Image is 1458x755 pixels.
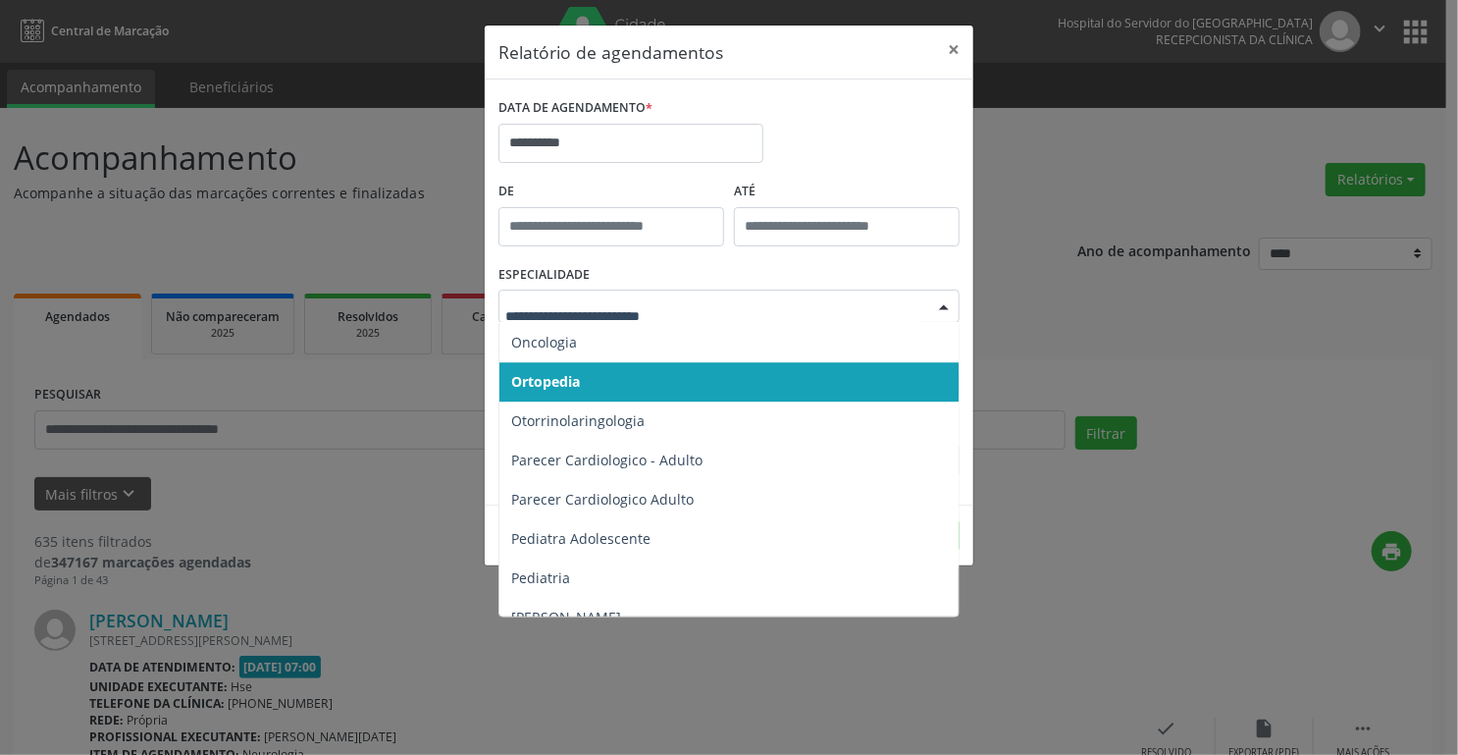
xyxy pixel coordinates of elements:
span: Pediatra Adolescente [511,529,651,548]
label: ATÉ [734,177,960,207]
button: Close [934,26,973,74]
span: [PERSON_NAME] [511,608,621,626]
h5: Relatório de agendamentos [498,39,723,65]
span: Parecer Cardiologico - Adulto [511,451,703,469]
label: DATA DE AGENDAMENTO [498,93,652,124]
span: Parecer Cardiologico Adulto [511,490,694,509]
span: Ortopedia [511,372,580,391]
label: ESPECIALIDADE [498,260,590,291]
span: Pediatria [511,568,570,587]
span: Otorrinolaringologia [511,411,645,430]
span: Oncologia [511,333,577,351]
label: De [498,177,724,207]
